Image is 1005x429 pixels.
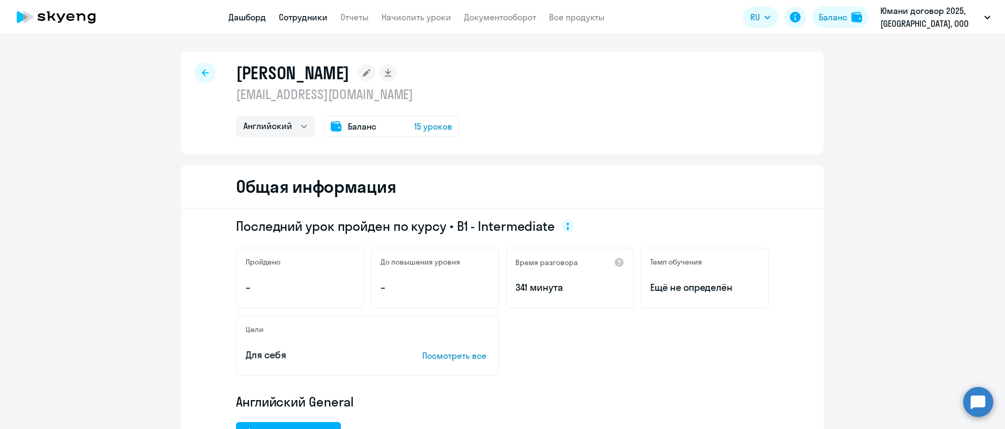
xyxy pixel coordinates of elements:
[279,12,328,22] a: Сотрудники
[246,348,389,362] p: Для себя
[348,120,376,133] span: Баланс
[229,12,266,22] a: Дашборд
[380,257,460,267] h5: До повышения уровня
[246,325,263,334] h5: Цели
[246,257,280,267] h5: Пройдено
[515,258,578,267] h5: Время разговора
[750,11,760,24] span: RU
[380,281,490,295] p: –
[382,12,451,22] a: Начислить уроки
[236,86,460,103] p: [EMAIL_ADDRESS][DOMAIN_NAME]
[851,12,862,22] img: balance
[340,12,369,22] a: Отчеты
[812,6,869,28] button: Балансbalance
[875,4,996,30] button: Юмани договор 2025, [GEOGRAPHIC_DATA], ООО НКО
[515,281,625,295] p: 341 минута
[743,6,778,28] button: RU
[650,281,759,295] span: Ещё не определён
[236,176,396,197] h2: Общая информация
[650,257,702,267] h5: Темп обучения
[819,11,847,24] div: Баланс
[549,12,605,22] a: Все продукты
[464,12,536,22] a: Документооборот
[236,393,354,410] span: Английский General
[414,120,452,133] span: 15 уроков
[236,62,349,84] h1: [PERSON_NAME]
[880,4,980,30] p: Юмани договор 2025, [GEOGRAPHIC_DATA], ООО НКО
[236,217,555,235] span: Последний урок пройден по курсу • B1 - Intermediate
[246,281,355,295] p: –
[422,349,490,362] p: Посмотреть все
